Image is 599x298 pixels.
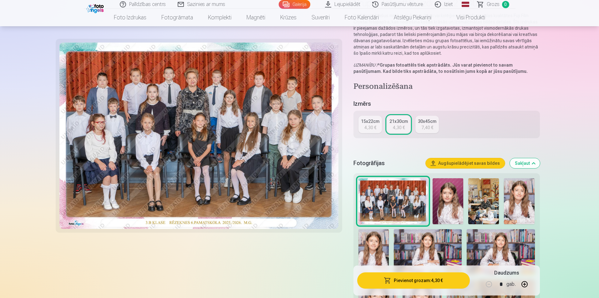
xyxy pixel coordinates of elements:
a: Komplekti [201,9,239,26]
a: Fotogrāmata [154,9,201,26]
h5: Fotogrāfijas [353,159,420,168]
div: gab. [506,277,516,292]
h5: Izmērs [353,99,540,108]
a: Atslēgu piekariņi [386,9,439,26]
a: Krūzes [273,9,304,26]
a: Foto kalendāri [337,9,386,26]
span: 0 [502,1,509,8]
div: 21x30cm [389,118,408,124]
div: 4,30 € [364,124,376,131]
strong: Grupas fotoattēls tiek apstrādāts. Jūs varat pievienot to savam pasūtījumam. Kad bilde tiks apstr... [353,63,528,74]
h5: Daudzums [494,269,519,277]
span: Grozs [487,1,500,8]
em: UZMANĪBU ! [353,63,378,68]
a: 15x22cm4,30 € [358,116,382,133]
a: Suvenīri [304,9,337,26]
div: 15x22cm [361,118,379,124]
div: 7,40 € [421,124,433,131]
button: Sakļaut [510,158,540,168]
div: 30x45cm [418,118,436,124]
button: Augšupielādējiet savas bildes [426,158,505,168]
button: Pievienot grozam:4,30 € [357,272,470,289]
a: Visi produkti [439,9,493,26]
a: 30x45cm7,40 € [415,116,439,133]
a: Magnēti [239,9,273,26]
p: Iemūžiniet īpašus mirkļus ar ģimeni, klasi vai kolēģiem uz profesionālas kvalitātes Fuji Film Cry... [353,13,540,56]
img: /fa1 [86,3,105,13]
a: 21x30cm4,30 € [387,116,410,133]
a: Foto izdrukas [106,9,154,26]
h4: Personalizēšana [353,82,540,92]
div: 4,30 € [393,124,405,131]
